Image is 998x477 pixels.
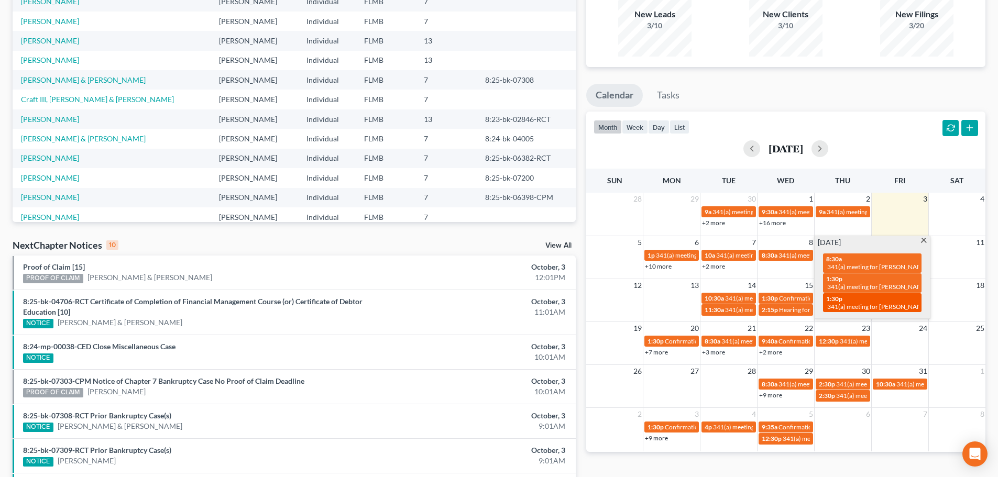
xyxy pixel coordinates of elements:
[751,236,757,249] span: 7
[632,322,643,335] span: 19
[778,251,880,259] span: 341(a) meeting for [PERSON_NAME]
[211,70,298,90] td: [PERSON_NAME]
[391,341,565,352] div: October, 3
[356,90,415,109] td: FLMB
[725,306,882,314] span: 341(a) meeting for [PERSON_NAME] & [PERSON_NAME]
[783,435,884,442] span: 341(a) meeting for [PERSON_NAME]
[211,90,298,109] td: [PERSON_NAME]
[645,262,672,270] a: +10 more
[689,279,700,292] span: 13
[23,262,85,271] a: Proof of Claim [15]
[648,120,670,134] button: day
[545,242,572,249] a: View All
[391,445,565,456] div: October, 3
[622,120,648,134] button: week
[23,319,53,328] div: NOTICE
[835,176,850,185] span: Thu
[819,380,835,388] span: 2:30p
[415,149,477,168] td: 7
[298,31,356,50] td: Individual
[819,337,839,345] span: 12:30p
[918,365,928,378] span: 31
[477,168,576,187] td: 8:25-bk-07200
[645,434,668,442] a: +9 more
[656,251,757,259] span: 341(a) meeting for [PERSON_NAME]
[21,173,79,182] a: [PERSON_NAME]
[594,120,622,134] button: month
[637,236,643,249] span: 5
[356,168,415,187] td: FLMB
[716,251,817,259] span: 341(a) meeting for [PERSON_NAME]
[415,51,477,70] td: 13
[23,388,83,397] div: PROOF OF CLAIM
[880,20,953,31] div: 3/20
[804,279,814,292] span: 15
[694,236,700,249] span: 6
[759,391,782,399] a: +9 more
[356,188,415,207] td: FLMB
[702,262,725,270] a: +2 more
[391,296,565,307] div: October, 3
[415,109,477,129] td: 13
[415,207,477,227] td: 7
[356,149,415,168] td: FLMB
[632,365,643,378] span: 26
[391,262,565,272] div: October, 3
[762,423,777,431] span: 9:35a
[922,193,928,205] span: 3
[762,435,782,442] span: 12:30p
[689,365,700,378] span: 27
[827,303,928,310] span: 341(a) meeting for [PERSON_NAME]
[762,208,777,216] span: 9:30a
[477,109,576,129] td: 8:23-bk-02846-RCT
[648,337,664,345] span: 1:30p
[211,168,298,187] td: [PERSON_NAME]
[23,297,363,316] a: 8:25-bk-04706-RCT Certificate of Completion of Financial Management Course (or) Certificate of De...
[298,109,356,129] td: Individual
[827,208,928,216] span: 341(a) meeting for [PERSON_NAME]
[762,251,777,259] span: 8:30a
[477,70,576,90] td: 8:25-bk-07308
[804,322,814,335] span: 22
[689,322,700,335] span: 20
[712,208,814,216] span: 341(a) meeting for [PERSON_NAME]
[762,294,778,302] span: 1:30p
[777,176,794,185] span: Wed
[415,70,477,90] td: 7
[648,251,655,259] span: 1p
[23,376,304,385] a: 8:25-bk-07303-CPM Notice of Chapter 7 Bankruptcy Case No Proof of Claim Deadline
[298,168,356,187] td: Individual
[391,411,565,421] div: October, 3
[58,421,182,431] a: [PERSON_NAME] & [PERSON_NAME]
[876,380,895,388] span: 10:30a
[648,84,689,107] a: Tasks
[21,95,174,104] a: Craft III, [PERSON_NAME] & [PERSON_NAME]
[298,188,356,207] td: Individual
[861,365,871,378] span: 30
[778,208,880,216] span: 341(a) meeting for [PERSON_NAME]
[725,294,826,302] span: 341(a) meeting for [PERSON_NAME]
[975,279,985,292] span: 18
[298,207,356,227] td: Individual
[645,348,668,356] a: +7 more
[808,193,814,205] span: 1
[632,279,643,292] span: 12
[819,392,835,400] span: 2:30p
[894,176,905,185] span: Fri
[58,317,182,328] a: [PERSON_NAME] & [PERSON_NAME]
[391,456,565,466] div: 9:01AM
[747,193,757,205] span: 30
[722,176,736,185] span: Tue
[211,149,298,168] td: [PERSON_NAME]
[415,31,477,50] td: 13
[979,408,985,420] span: 8
[979,193,985,205] span: 4
[826,275,842,283] span: 1:30p
[87,272,212,283] a: [PERSON_NAME] & [PERSON_NAME]
[87,386,146,397] a: [PERSON_NAME]
[618,8,692,20] div: New Leads
[298,12,356,31] td: Individual
[211,51,298,70] td: [PERSON_NAME]
[762,380,777,388] span: 8:30a
[705,294,724,302] span: 10:30a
